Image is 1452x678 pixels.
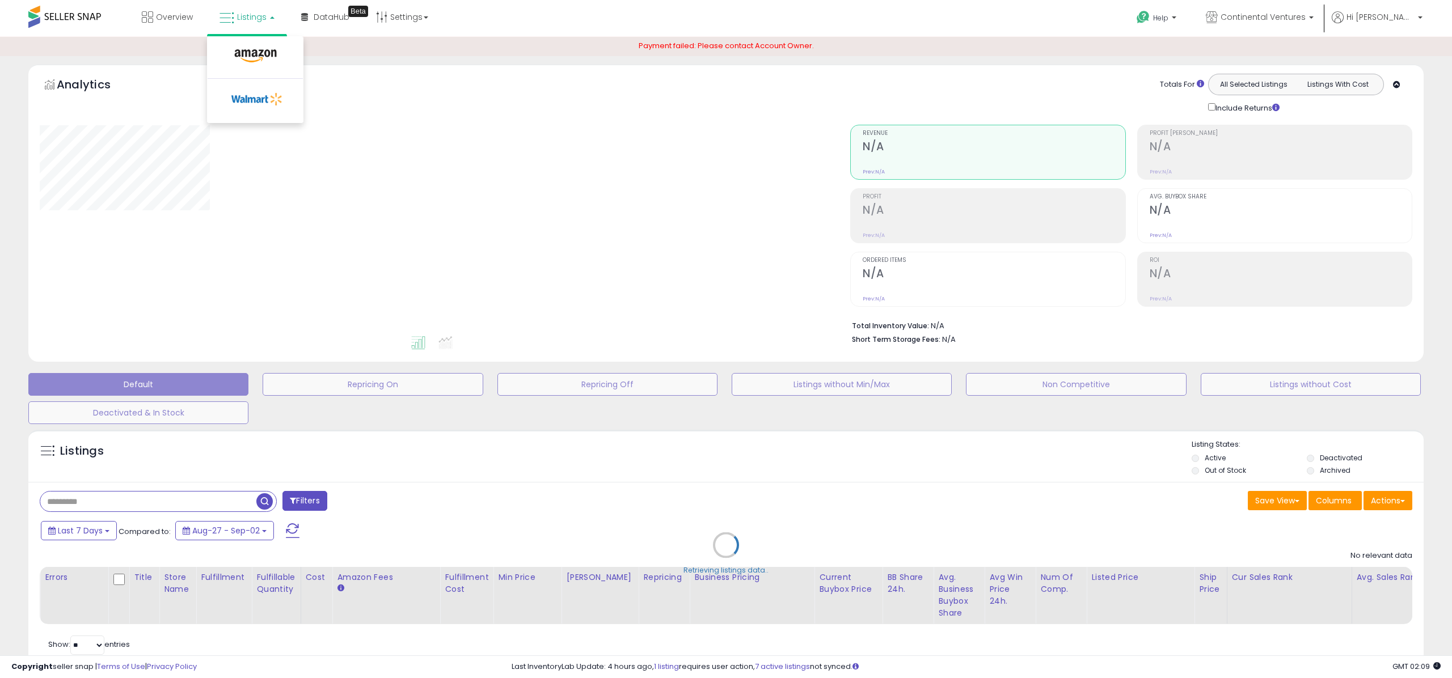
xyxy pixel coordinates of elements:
[1295,77,1380,92] button: Listings With Cost
[639,40,814,51] span: Payment failed: Please contact Account Owner.
[852,318,1404,332] li: N/A
[863,194,1125,200] span: Profit
[1136,10,1150,24] i: Get Help
[11,662,197,672] div: seller snap | |
[863,267,1125,282] h2: N/A
[863,168,885,175] small: Prev: N/A
[1150,130,1412,137] span: Profit [PERSON_NAME]
[863,140,1125,155] h2: N/A
[1200,101,1293,114] div: Include Returns
[863,232,885,239] small: Prev: N/A
[348,6,368,17] div: Tooltip anchor
[1150,232,1172,239] small: Prev: N/A
[1150,194,1412,200] span: Avg. Buybox Share
[28,373,248,396] button: Default
[1150,257,1412,264] span: ROI
[237,11,267,23] span: Listings
[1332,11,1423,37] a: Hi [PERSON_NAME]
[1128,2,1188,37] a: Help
[1150,140,1412,155] h2: N/A
[1160,79,1204,90] div: Totals For
[863,295,885,302] small: Prev: N/A
[263,373,483,396] button: Repricing On
[1221,11,1306,23] span: Continental Ventures
[497,373,717,396] button: Repricing Off
[314,11,349,23] span: DataHub
[28,401,248,424] button: Deactivated & In Stock
[1201,373,1421,396] button: Listings without Cost
[852,334,940,344] b: Short Term Storage Fees:
[156,11,193,23] span: Overview
[1153,13,1168,23] span: Help
[942,334,956,345] span: N/A
[57,77,133,95] h5: Analytics
[863,204,1125,219] h2: N/A
[863,257,1125,264] span: Ordered Items
[732,373,952,396] button: Listings without Min/Max
[863,130,1125,137] span: Revenue
[1150,204,1412,219] h2: N/A
[1150,267,1412,282] h2: N/A
[11,661,53,672] strong: Copyright
[1347,11,1415,23] span: Hi [PERSON_NAME]
[683,565,769,575] div: Retrieving listings data..
[1212,77,1296,92] button: All Selected Listings
[1150,295,1172,302] small: Prev: N/A
[852,321,929,330] b: Total Inventory Value:
[966,373,1186,396] button: Non Competitive
[1150,168,1172,175] small: Prev: N/A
